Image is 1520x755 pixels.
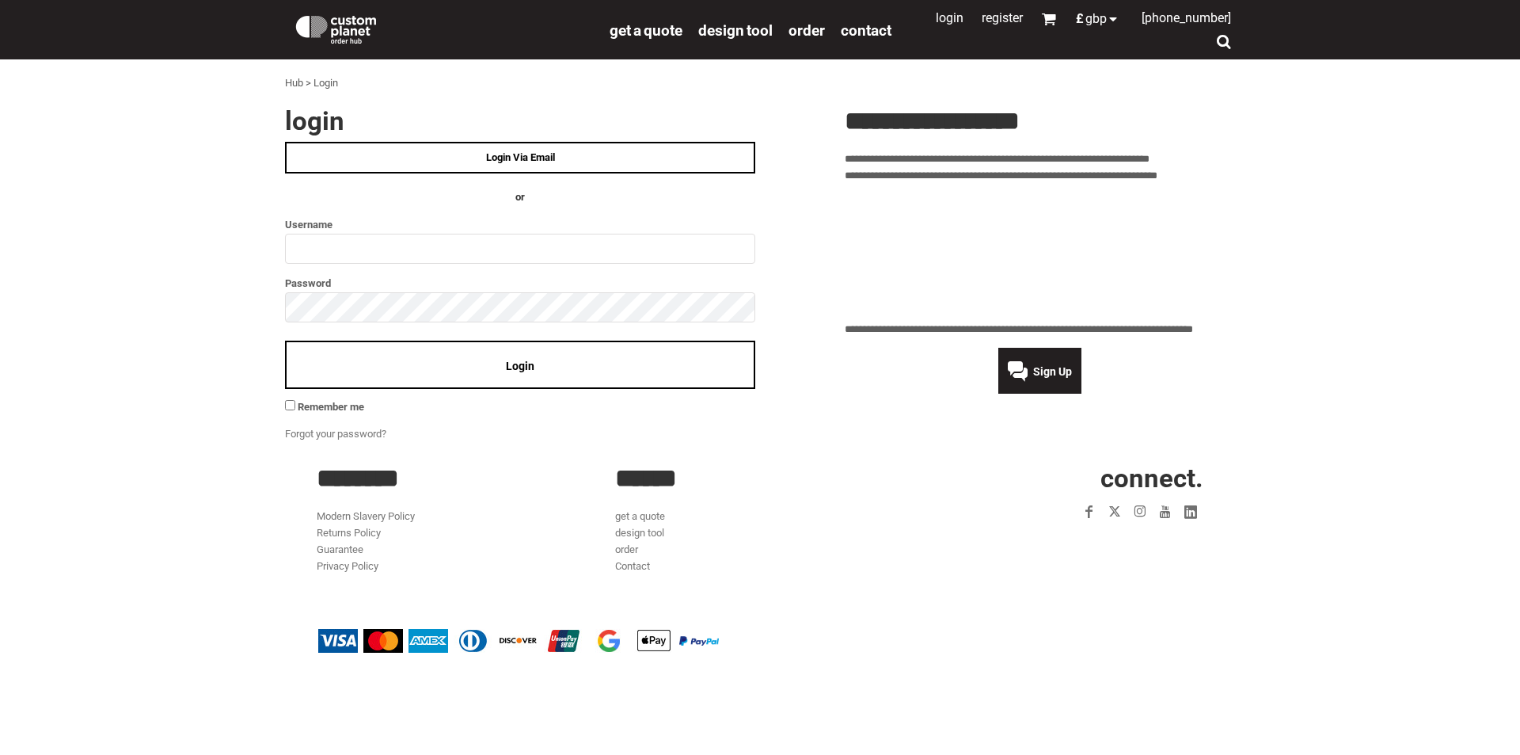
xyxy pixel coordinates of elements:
[544,629,583,653] img: China UnionPay
[306,75,311,92] div: >
[610,21,682,39] a: get a quote
[313,75,338,92] div: Login
[841,21,891,40] span: Contact
[318,629,358,653] img: Visa
[499,629,538,653] img: Discover
[841,21,891,39] a: Contact
[1142,10,1231,25] span: [PHONE_NUMBER]
[698,21,773,40] span: design tool
[615,527,664,539] a: design tool
[285,77,303,89] a: Hub
[634,629,674,653] img: Apple Pay
[615,543,638,555] a: order
[285,274,755,292] label: Password
[788,21,825,39] a: order
[982,10,1023,25] a: Register
[914,465,1203,491] h2: CONNECT.
[285,108,755,134] h2: Login
[1076,13,1085,25] span: £
[293,12,379,44] img: Custom Planet
[408,629,448,653] img: American Express
[298,401,364,413] span: Remember me
[317,510,415,522] a: Modern Slavery Policy
[285,189,755,206] h4: OR
[285,428,386,440] a: Forgot your password?
[486,151,555,163] span: Login Via Email
[698,21,773,39] a: design tool
[285,215,755,234] label: Username
[936,10,963,25] a: Login
[285,400,295,410] input: Remember me
[985,534,1203,553] iframe: Customer reviews powered by Trustpilot
[506,360,534,372] span: Login
[454,629,493,653] img: Diners Club
[788,21,825,40] span: order
[610,21,682,40] span: get a quote
[615,560,650,572] a: Contact
[317,527,381,539] a: Returns Policy
[679,636,719,646] img: PayPal
[615,510,665,522] a: get a quote
[285,4,602,51] a: Custom Planet
[285,142,755,173] a: Login Via Email
[1085,13,1107,25] span: GBP
[317,543,363,555] a: Guarantee
[317,560,378,572] a: Privacy Policy
[845,193,1235,312] iframe: Customer reviews powered by Trustpilot
[363,629,403,653] img: Mastercard
[589,629,629,653] img: Google Pay
[1033,365,1072,378] span: Sign Up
